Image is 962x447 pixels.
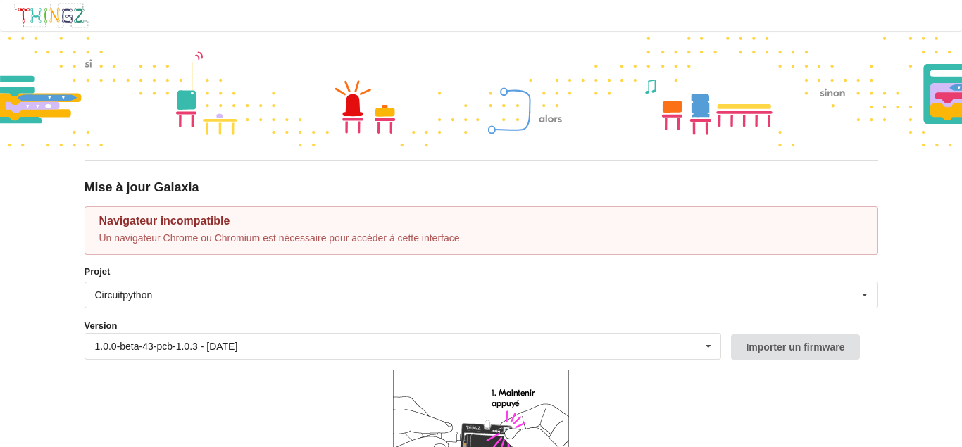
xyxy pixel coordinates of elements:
div: Circuitpython [95,290,153,300]
div: Navigateur incompatible [99,214,863,228]
p: Un navigateur Chrome ou Chromium est nécessaire pour accéder à cette interface [99,231,863,245]
label: Projet [85,265,878,279]
div: 1.0.0-beta-43-pcb-1.0.3 - [DATE] [95,341,238,351]
button: Importer un firmware [731,334,859,360]
img: thingz_logo.png [13,2,89,29]
label: Version [85,319,118,333]
div: Mise à jour Galaxia [85,180,878,196]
